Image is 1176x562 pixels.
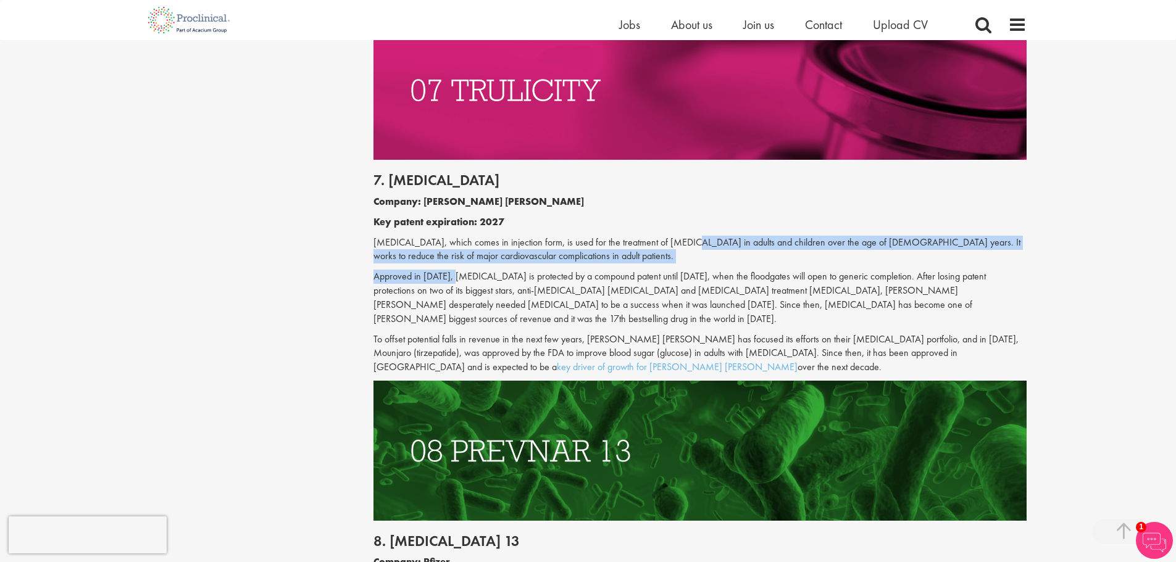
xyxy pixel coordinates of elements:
p: Approved in [DATE], [MEDICAL_DATA] is protected by a compound patent until [DATE], when the flood... [373,270,1027,326]
h2: 8. [MEDICAL_DATA] 13 [373,533,1027,549]
img: Drugs with patents due to expire Prevnar 13 [373,381,1027,520]
a: About us [671,17,712,33]
img: Drugs with patents due to expire Trulicity [373,20,1027,160]
a: Contact [805,17,842,33]
b: Company: [PERSON_NAME] [PERSON_NAME] [373,195,584,208]
img: Chatbot [1136,522,1173,559]
a: key driver of growth for [PERSON_NAME] [PERSON_NAME] [557,360,798,373]
a: Join us [743,17,774,33]
p: [MEDICAL_DATA], which comes in injection form, is used for the treatment of [MEDICAL_DATA] in adu... [373,236,1027,264]
iframe: reCAPTCHA [9,516,167,553]
span: 1 [1136,522,1146,532]
p: To offset potential falls in revenue in the next few years, [PERSON_NAME] [PERSON_NAME] has focus... [373,333,1027,375]
a: Jobs [619,17,640,33]
h2: 7. [MEDICAL_DATA] [373,172,1027,188]
a: Upload CV [873,17,928,33]
b: Key patent expiration: 2027 [373,215,504,228]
